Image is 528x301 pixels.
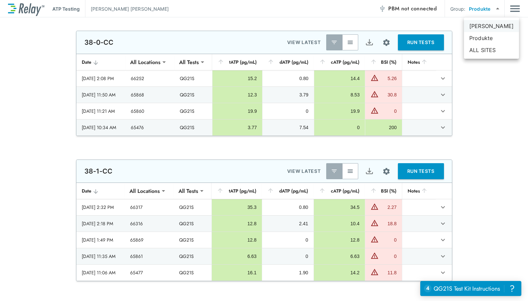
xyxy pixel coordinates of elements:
li: [PERSON_NAME] [464,20,519,32]
iframe: Resource center [420,281,521,296]
li: ALL SITES [464,44,519,56]
li: Produkte [464,32,519,44]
